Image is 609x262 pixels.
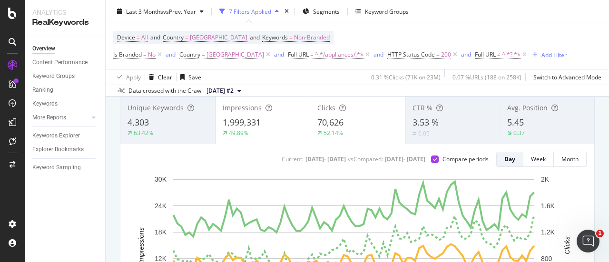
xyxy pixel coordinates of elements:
div: Week [531,155,546,163]
button: Last 3 MonthsvsPrev. Year [113,4,207,19]
span: 4,303 [128,116,149,128]
div: 49.89% [229,129,248,137]
text: 1.2K [541,228,555,236]
span: = [185,33,188,41]
div: and [166,50,176,58]
div: vs Compared : [348,155,383,163]
button: Apply [113,69,141,85]
div: [DATE] - [DATE] [305,155,346,163]
span: 1 [596,230,604,237]
a: Keyword Sampling [32,163,98,173]
text: 24K [155,202,167,210]
div: 63.42% [134,129,153,137]
div: Current: [282,155,304,163]
span: [GEOGRAPHIC_DATA] [190,31,247,44]
span: 200 [441,48,451,61]
span: = [436,50,440,58]
div: 52.14% [324,129,343,137]
button: Day [496,152,523,167]
div: 0.37 [513,129,525,137]
div: Content Performance [32,58,88,68]
span: = [143,50,147,58]
text: 18K [155,228,167,236]
span: 3.53 % [413,116,439,128]
span: 70,626 [317,116,344,128]
img: Equal [413,132,416,135]
a: Explorer Bookmarks [32,145,98,155]
span: 1,999,331 [223,116,261,128]
span: No [148,48,156,61]
span: Country [163,33,184,41]
span: Last 3 Months [126,7,163,15]
div: Month [561,155,579,163]
a: Keywords [32,99,98,109]
span: Segments [313,7,340,15]
button: and [373,50,383,59]
div: Compare periods [442,155,489,163]
span: = [289,33,293,41]
span: Full URL [288,50,309,58]
span: 5.45 [507,116,524,128]
text: Clicks [563,236,571,254]
div: 0.31 % Clicks ( 71K on 23M ) [371,73,441,81]
div: Switch to Advanced Mode [533,73,601,81]
span: = [202,50,205,58]
iframe: Intercom live chat [577,230,599,252]
text: 1.6K [541,202,555,210]
text: 2K [541,175,550,183]
div: Keywords [32,99,58,109]
a: Content Performance [32,58,98,68]
button: and [461,50,471,59]
span: and [150,33,160,41]
button: Switch to Advanced Mode [530,69,601,85]
button: Segments [299,4,344,19]
div: Save [188,73,201,81]
span: Impressions [223,103,262,112]
div: 0.07 % URLs ( 188 on 258K ) [452,73,521,81]
span: = [310,50,314,58]
button: Week [523,152,554,167]
div: Data crossed with the Crawl [128,87,203,95]
span: and [250,33,260,41]
div: Keywords Explorer [32,131,80,141]
div: More Reports [32,113,66,123]
span: Is Branded [113,50,142,58]
span: Device [117,33,135,41]
div: [DATE] - [DATE] [385,155,425,163]
div: Add Filter [541,50,567,58]
span: Avg. Position [507,103,548,112]
button: and [274,50,284,59]
span: Unique Keywords [128,103,184,112]
div: Day [504,155,515,163]
div: Keyword Sampling [32,163,81,173]
span: ^.*/appliances/.*$ [315,48,363,61]
span: CTR % [413,103,432,112]
a: Overview [32,44,98,54]
button: [DATE] #2 [203,85,245,97]
div: Overview [32,44,55,54]
div: Clear [158,73,172,81]
span: = [137,33,140,41]
a: Keyword Groups [32,71,98,81]
div: Keyword Groups [365,7,409,15]
div: Apply [126,73,141,81]
div: Ranking [32,85,53,95]
span: ≠ [497,50,501,58]
button: Add Filter [529,49,567,60]
span: 2025 Sep. 19th #2 [206,87,234,95]
span: [GEOGRAPHIC_DATA] [206,48,264,61]
button: Month [554,152,587,167]
text: 30K [155,175,167,183]
span: HTTP Status Code [387,50,435,58]
span: Full URL [475,50,496,58]
button: Keyword Groups [352,4,413,19]
div: Keyword Groups [32,71,75,81]
div: 7 Filters Applied [229,7,271,15]
div: RealKeywords [32,17,98,28]
button: Clear [145,69,172,85]
button: Save [177,69,201,85]
span: Keywords [262,33,288,41]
